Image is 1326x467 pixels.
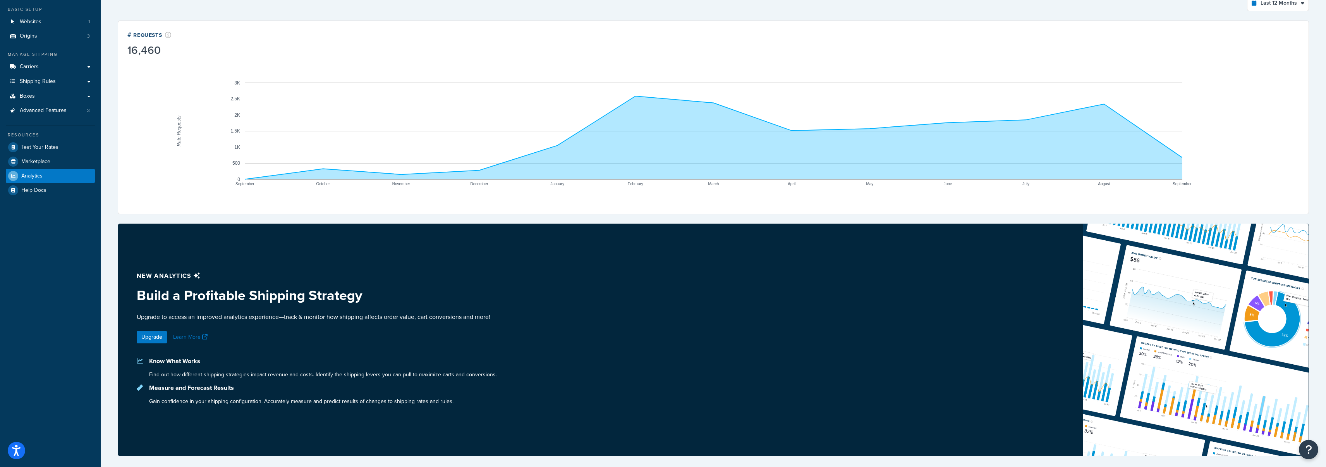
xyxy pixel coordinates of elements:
[137,312,695,322] p: Upgrade to access an improved analytics experience—track & monitor how shipping affects order val...
[176,115,182,146] text: Rate Requests
[149,370,497,379] p: Find out how different shipping strategies impact revenue and costs. Identify the shipping levers...
[6,15,95,29] li: Websites
[866,182,873,186] text: May
[87,33,90,40] span: 3
[20,64,39,70] span: Carriers
[21,144,58,151] span: Test Your Rates
[127,45,172,56] div: 16,460
[234,80,240,86] text: 3K
[237,177,240,182] text: 0
[21,173,43,179] span: Analytics
[20,78,56,85] span: Shipping Rules
[6,6,95,13] div: Basic Setup
[149,356,497,367] p: Know What Works
[21,159,50,165] span: Marketplace
[628,182,643,186] text: February
[137,331,167,343] a: Upgrade
[88,19,90,25] span: 1
[944,182,952,186] text: June
[230,96,240,102] text: 2.5K
[1098,182,1110,186] text: August
[6,140,95,154] a: Test Your Rates
[20,107,67,114] span: Advanced Features
[788,182,795,186] text: April
[235,182,255,186] text: September
[20,33,37,40] span: Origins
[232,160,240,166] text: 500
[6,155,95,169] a: Marketplace
[6,15,95,29] a: Websites1
[6,51,95,58] div: Manage Shipping
[6,89,95,103] a: Boxes
[6,29,95,43] a: Origins3
[6,103,95,118] a: Advanced Features3
[20,93,35,100] span: Boxes
[230,128,240,134] text: 1.5K
[550,182,564,186] text: January
[234,145,240,150] text: 1K
[6,169,95,183] a: Analytics
[6,60,95,74] a: Carriers
[1173,182,1192,186] text: September
[137,271,695,281] p: New analytics
[392,182,411,186] text: November
[1299,440,1318,459] button: Open Resource Center
[470,182,488,186] text: December
[127,30,172,39] div: # Requests
[6,183,95,197] a: Help Docs
[20,19,41,25] span: Websites
[6,132,95,138] div: Resources
[234,112,240,118] text: 2K
[708,182,719,186] text: March
[149,397,453,405] p: Gain confidence in your shipping configuration. Accurately measure and predict results of changes...
[87,107,90,114] span: 3
[6,103,95,118] li: Advanced Features
[21,187,46,194] span: Help Docs
[127,57,1299,205] svg: A chart.
[149,383,453,393] p: Measure and Forecast Results
[137,288,695,303] h3: Build a Profitable Shipping Strategy
[6,74,95,89] a: Shipping Rules
[6,29,95,43] li: Origins
[1022,182,1029,186] text: July
[316,182,330,186] text: October
[173,333,210,341] a: Learn More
